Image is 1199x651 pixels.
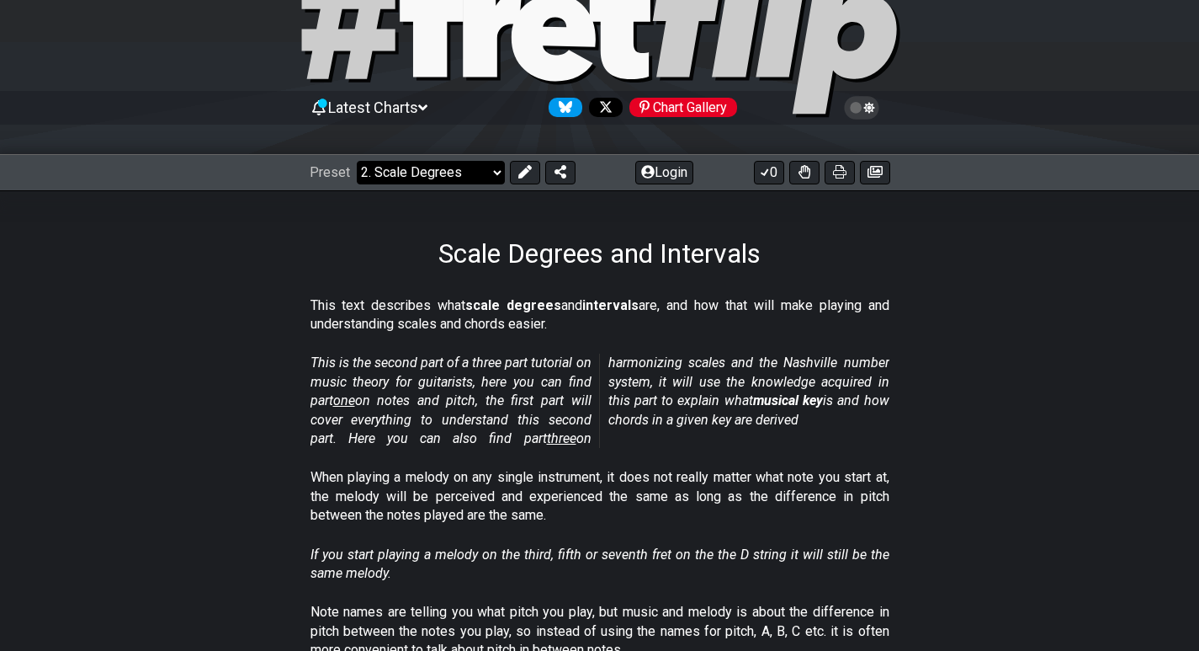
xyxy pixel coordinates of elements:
div: Chart Gallery [629,98,737,117]
button: Edit Preset [510,161,540,184]
span: Latest Charts [328,99,418,116]
strong: scale degrees [465,297,561,313]
button: Toggle Dexterity for all fretkits [789,161,820,184]
a: Follow #fretflip at Bluesky [542,98,582,117]
a: Follow #fretflip at X [582,98,623,117]
em: If you start playing a melody on the third, fifth or seventh fret on the the D string it will sti... [310,547,889,581]
em: This is the second part of a three part tutorial on music theory for guitarists, here you can fin... [310,355,889,446]
span: one [333,392,355,408]
h1: Scale Degrees and Intervals [438,237,761,269]
strong: musical key [753,392,823,408]
span: three [547,430,576,446]
button: Login [635,161,693,184]
a: #fretflip at Pinterest [623,98,737,117]
span: Preset [310,164,350,180]
button: Share Preset [545,161,576,184]
select: Preset [357,161,505,184]
strong: intervals [582,297,639,313]
button: 0 [754,161,784,184]
button: Create image [860,161,890,184]
button: Print [825,161,855,184]
p: When playing a melody on any single instrument, it does not really matter what note you start at,... [310,468,889,525]
span: Toggle light / dark theme [852,100,872,115]
p: This text describes what and are, and how that will make playing and understanding scales and cho... [310,296,889,334]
